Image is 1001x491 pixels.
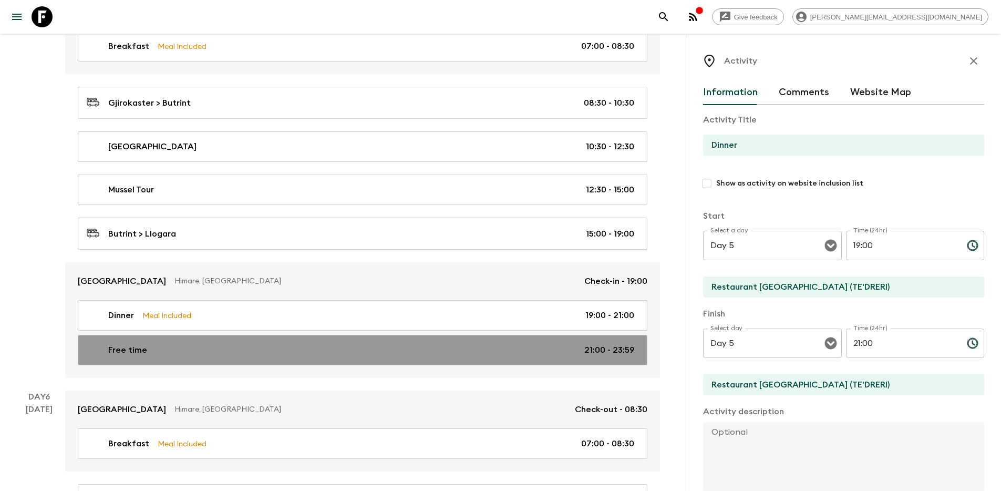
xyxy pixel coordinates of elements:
[581,40,634,53] p: 07:00 - 08:30
[728,13,783,21] span: Give feedback
[703,114,984,126] p: Activity Title
[962,235,983,256] button: Choose time, selected time is 7:00 PM
[142,310,191,321] p: Meal Included
[586,140,634,153] p: 10:30 - 12:30
[703,405,984,418] p: Activity description
[653,6,674,27] button: search adventures
[78,403,166,416] p: [GEOGRAPHIC_DATA]
[78,31,647,62] a: BreakfastMeal Included07:00 - 08:30
[853,226,888,235] label: Time (24hr)
[823,336,838,351] button: Open
[78,428,647,459] a: BreakfastMeal Included07:00 - 08:30
[584,97,634,109] p: 08:30 - 10:30
[703,210,984,222] p: Start
[703,80,758,105] button: Information
[804,13,988,21] span: [PERSON_NAME][EMAIL_ADDRESS][DOMAIN_NAME]
[703,374,976,395] input: End Location (leave blank if same as Start)
[158,40,207,52] p: Meal Included
[716,178,863,189] span: Show as activity on website inclusion list
[13,391,65,403] p: Day 6
[78,275,166,288] p: [GEOGRAPHIC_DATA]
[108,228,176,240] p: Butrint > Llogara
[108,344,147,356] p: Free time
[78,335,647,365] a: Free time21:00 - 23:59
[710,324,742,333] label: Select day
[792,8,988,25] div: [PERSON_NAME][EMAIL_ADDRESS][DOMAIN_NAME]
[846,231,958,260] input: hh:mm
[78,300,647,331] a: DinnerMeal Included19:00 - 21:00
[65,262,660,300] a: [GEOGRAPHIC_DATA]Himare, [GEOGRAPHIC_DATA]Check-in - 19:00
[584,344,634,356] p: 21:00 - 23:59
[586,228,634,240] p: 15:00 - 19:00
[108,97,191,109] p: Gjirokaster > Butrint
[78,131,647,162] a: [GEOGRAPHIC_DATA]10:30 - 12:30
[158,438,207,449] p: Meal Included
[108,309,134,322] p: Dinner
[703,277,976,298] input: Start Location
[823,238,838,253] button: Open
[174,276,576,287] p: Himare, [GEOGRAPHIC_DATA]
[853,324,888,333] label: Time (24hr)
[108,437,149,450] p: Breakfast
[78,218,647,250] a: Butrint > Llogara15:00 - 19:00
[712,8,784,25] a: Give feedback
[575,403,647,416] p: Check-out - 08:30
[710,226,748,235] label: Select a day
[78,175,647,205] a: Mussel Tour12:30 - 15:00
[703,135,976,156] input: E.g Hozuagawa boat tour
[850,80,911,105] button: Website Map
[6,6,27,27] button: menu
[65,391,660,428] a: [GEOGRAPHIC_DATA]Himare, [GEOGRAPHIC_DATA]Check-out - 08:30
[585,309,634,322] p: 19:00 - 21:00
[779,80,829,105] button: Comments
[26,2,53,378] div: [DATE]
[581,437,634,450] p: 07:00 - 08:30
[174,404,566,415] p: Himare, [GEOGRAPHIC_DATA]
[78,87,647,119] a: Gjirokaster > Butrint08:30 - 10:30
[586,183,634,196] p: 12:30 - 15:00
[724,55,757,67] p: Activity
[584,275,647,288] p: Check-in - 19:00
[962,333,983,354] button: Choose time, selected time is 9:00 PM
[846,329,958,358] input: hh:mm
[108,183,154,196] p: Mussel Tour
[703,308,984,320] p: Finish
[108,140,197,153] p: [GEOGRAPHIC_DATA]
[108,40,149,53] p: Breakfast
